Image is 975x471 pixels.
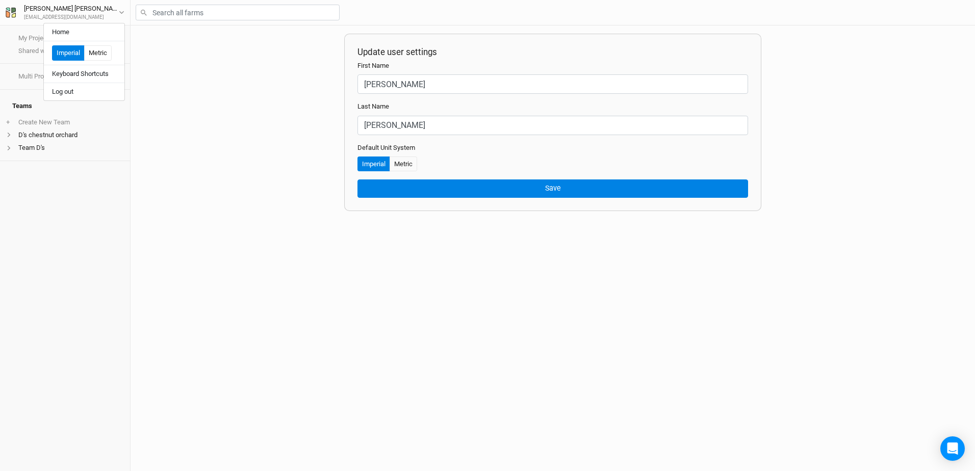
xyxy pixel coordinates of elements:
[357,102,389,111] label: Last Name
[24,4,119,14] div: [PERSON_NAME] [PERSON_NAME]
[84,45,112,61] button: Metric
[136,5,340,20] input: Search all farms
[6,96,124,116] h4: Teams
[940,436,965,461] div: Open Intercom Messenger
[24,14,119,21] div: [EMAIL_ADDRESS][DOMAIN_NAME]
[357,74,748,94] input: First name
[44,25,124,39] button: Home
[390,156,417,172] button: Metric
[357,156,390,172] button: Imperial
[44,67,124,81] button: Keyboard Shortcuts
[5,3,125,21] button: [PERSON_NAME] [PERSON_NAME][EMAIL_ADDRESS][DOMAIN_NAME]
[44,85,124,98] button: Log out
[357,116,748,135] input: Last name
[52,45,85,61] button: Imperial
[357,61,389,70] label: First Name
[6,118,10,126] span: +
[357,47,748,57] h2: Update user settings
[357,143,415,152] label: Default Unit System
[357,179,748,197] button: Save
